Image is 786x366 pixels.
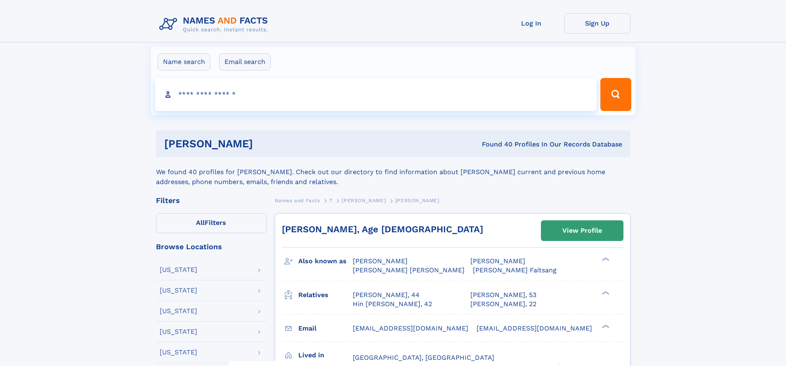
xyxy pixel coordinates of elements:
a: View Profile [541,221,623,241]
label: Filters [156,213,267,233]
span: [EMAIL_ADDRESS][DOMAIN_NAME] [477,324,592,332]
div: ❯ [600,290,610,295]
div: [US_STATE] [160,287,197,294]
a: Sign Up [564,13,630,33]
h3: Also known as [298,254,353,268]
a: [PERSON_NAME] [342,195,386,205]
div: Found 40 Profiles In Our Records Database [367,140,622,149]
a: [PERSON_NAME], Age [DEMOGRAPHIC_DATA] [282,224,483,234]
a: Names and Facts [275,195,320,205]
label: Name search [158,53,210,71]
div: [US_STATE] [160,328,197,335]
a: [PERSON_NAME], 44 [353,290,420,300]
a: [PERSON_NAME], 22 [470,300,536,309]
span: [PERSON_NAME] [PERSON_NAME] [353,266,465,274]
button: Search Button [600,78,631,111]
div: [US_STATE] [160,308,197,314]
div: Filters [156,197,267,204]
span: [PERSON_NAME] [342,198,386,203]
div: Browse Locations [156,243,267,250]
h1: [PERSON_NAME] [164,139,368,149]
span: [PERSON_NAME] [470,257,525,265]
h3: Lived in [298,348,353,362]
span: [GEOGRAPHIC_DATA], [GEOGRAPHIC_DATA] [353,354,494,361]
input: search input [155,78,597,111]
h3: Relatives [298,288,353,302]
div: We found 40 profiles for [PERSON_NAME]. Check out our directory to find information about [PERSON... [156,157,630,187]
span: T [329,198,333,203]
div: ❯ [600,257,610,262]
h3: Email [298,321,353,335]
img: Logo Names and Facts [156,13,275,35]
span: [PERSON_NAME] [395,198,439,203]
div: ❯ [600,323,610,329]
a: Hin [PERSON_NAME], 42 [353,300,432,309]
div: [US_STATE] [160,349,197,356]
a: T [329,195,333,205]
span: All [196,219,205,227]
div: [US_STATE] [160,267,197,273]
div: View Profile [562,221,602,240]
span: [PERSON_NAME] [353,257,408,265]
a: Log In [498,13,564,33]
a: [PERSON_NAME], 53 [470,290,536,300]
label: Email search [219,53,271,71]
span: [PERSON_NAME] Faitsang [473,266,557,274]
span: [EMAIL_ADDRESS][DOMAIN_NAME] [353,324,468,332]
